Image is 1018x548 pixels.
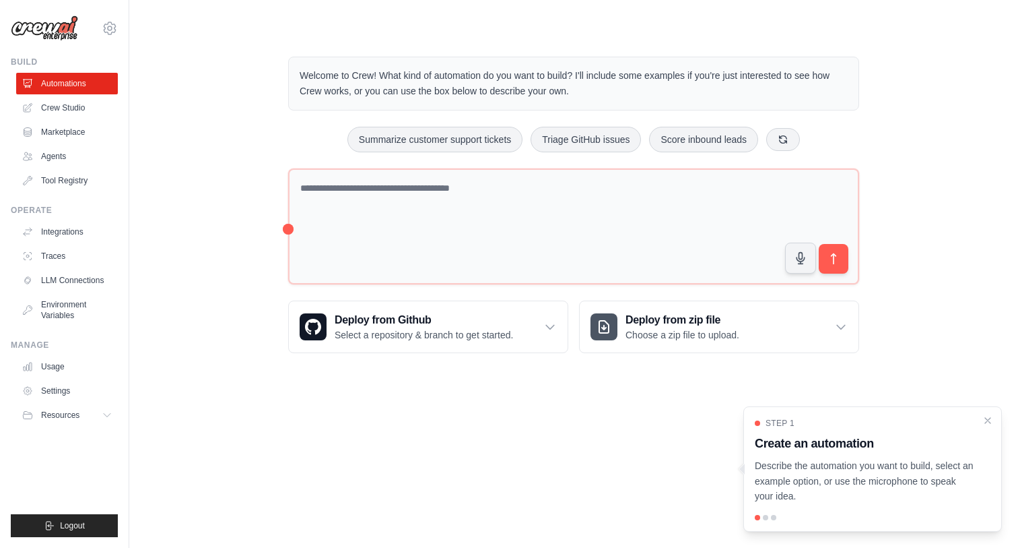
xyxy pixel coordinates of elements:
[755,458,974,504] p: Describe the automation you want to build, select an example option, or use the microphone to spe...
[16,270,118,291] a: LLM Connections
[41,410,79,421] span: Resources
[11,205,118,216] div: Operate
[16,73,118,94] a: Automations
[531,127,641,152] button: Triage GitHub issues
[16,245,118,267] a: Traces
[11,514,118,537] button: Logout
[11,57,118,67] div: Build
[11,16,78,41] img: Logo
[11,340,118,351] div: Manage
[347,127,522,152] button: Summarize customer support tickets
[766,418,794,429] span: Step 1
[16,121,118,143] a: Marketplace
[335,312,513,328] h3: Deploy from Github
[16,294,118,326] a: Environment Variables
[16,97,118,119] a: Crew Studio
[755,434,974,453] h3: Create an automation
[16,356,118,377] a: Usage
[16,404,118,426] button: Resources
[16,380,118,402] a: Settings
[625,328,739,342] p: Choose a zip file to upload.
[16,146,118,167] a: Agents
[60,520,85,531] span: Logout
[16,221,118,243] a: Integrations
[625,312,739,328] h3: Deploy from zip file
[982,415,993,426] button: Close walkthrough
[335,328,513,342] p: Select a repository & branch to get started.
[649,127,758,152] button: Score inbound leads
[16,170,118,191] a: Tool Registry
[300,68,848,99] p: Welcome to Crew! What kind of automation do you want to build? I'll include some examples if you'...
